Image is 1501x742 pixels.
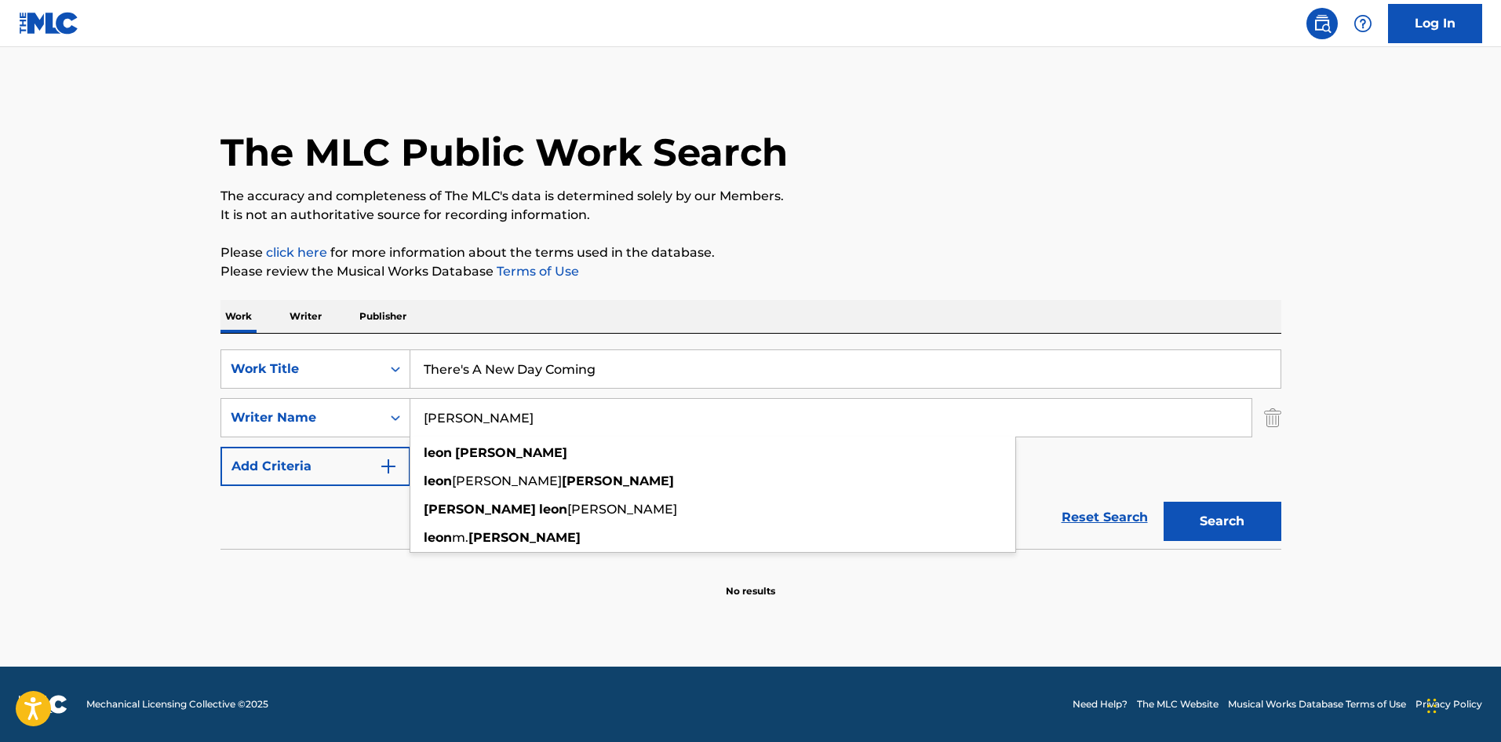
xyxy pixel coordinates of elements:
[1353,14,1372,33] img: help
[726,565,775,598] p: No results
[231,360,372,378] div: Work Title
[468,530,581,545] strong: [PERSON_NAME]
[424,530,452,545] strong: leon
[1313,14,1332,33] img: search
[19,12,79,35] img: MLC Logo
[452,473,562,488] span: [PERSON_NAME]
[1164,502,1281,541] button: Search
[562,473,674,488] strong: [PERSON_NAME]
[220,243,1281,262] p: Please for more information about the terms used in the database.
[231,408,372,427] div: Writer Name
[1427,682,1437,729] div: Drag
[266,245,327,260] a: click here
[494,264,579,279] a: Terms of Use
[539,502,567,517] strong: leon
[355,300,411,333] p: Publisher
[220,206,1281,225] p: It is not an authoritative source for recording information.
[1388,4,1482,43] a: Log In
[19,695,67,714] img: logo
[1423,667,1501,742] iframe: Chat Widget
[220,262,1281,281] p: Please review the Musical Works Database
[220,187,1281,206] p: The accuracy and completeness of The MLC's data is determined solely by our Members.
[1306,8,1338,39] a: Public Search
[1347,8,1379,39] div: Help
[424,445,452,460] strong: leon
[86,697,268,711] span: Mechanical Licensing Collective © 2025
[452,530,468,545] span: m.
[567,502,677,517] span: [PERSON_NAME]
[220,447,410,486] button: Add Criteria
[455,445,567,460] strong: [PERSON_NAME]
[285,300,326,333] p: Writer
[379,457,398,476] img: 9d2ae6d4665cec9f34b9.svg
[1415,697,1482,711] a: Privacy Policy
[1073,697,1128,711] a: Need Help?
[1137,697,1219,711] a: The MLC Website
[220,349,1281,549] form: Search Form
[220,129,788,176] h1: The MLC Public Work Search
[1228,697,1406,711] a: Musical Works Database Terms of Use
[1054,500,1156,535] a: Reset Search
[424,473,452,488] strong: leon
[424,502,536,517] strong: [PERSON_NAME]
[1264,398,1281,437] img: Delete Criterion
[220,300,257,333] p: Work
